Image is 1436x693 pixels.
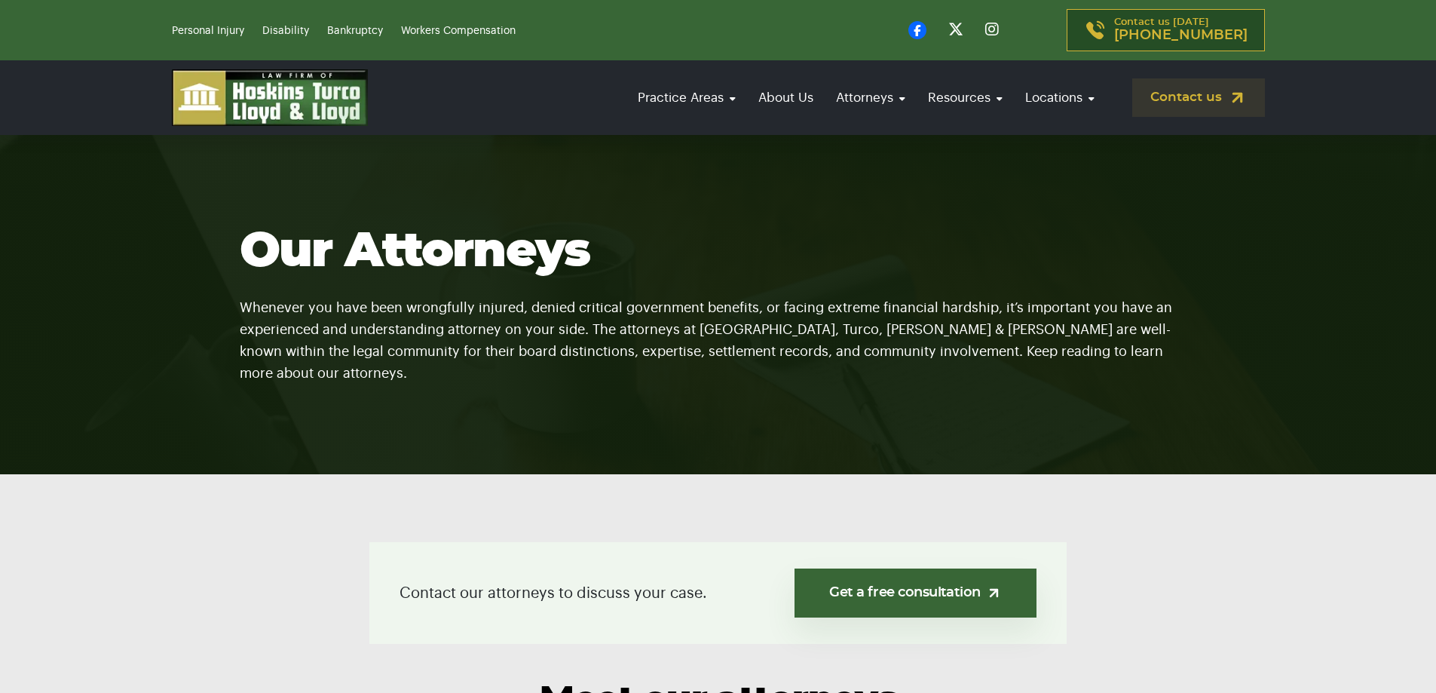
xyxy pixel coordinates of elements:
a: Contact us [1132,78,1265,117]
a: Locations [1018,76,1102,119]
a: Personal Injury [172,26,244,36]
a: Bankruptcy [327,26,383,36]
img: arrow-up-right-light.svg [986,585,1002,601]
p: Whenever you have been wrongfully injured, denied critical government benefits, or facing extreme... [240,278,1197,385]
img: logo [172,69,368,126]
a: Disability [262,26,309,36]
a: Practice Areas [630,76,743,119]
h1: Our Attorneys [240,225,1197,278]
div: Contact our attorneys to discuss your case. [369,542,1067,644]
span: [PHONE_NUMBER] [1114,28,1248,43]
a: Attorneys [828,76,913,119]
a: Workers Compensation [401,26,516,36]
a: About Us [751,76,821,119]
p: Contact us [DATE] [1114,17,1248,43]
a: Resources [920,76,1010,119]
a: Contact us [DATE][PHONE_NUMBER] [1067,9,1265,51]
a: Get a free consultation [795,569,1036,618]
